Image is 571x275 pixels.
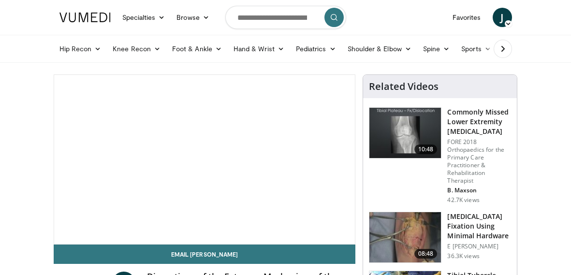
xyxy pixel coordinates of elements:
a: 10:48 Commonly Missed Lower Extremity [MEDICAL_DATA] FORE 2018 Orthopaedics for the Primary Care ... [369,107,511,204]
video-js: Video Player [54,75,355,244]
span: 08:48 [414,249,438,259]
p: E [PERSON_NAME] [447,243,511,250]
a: Email [PERSON_NAME] [54,245,356,264]
h3: Commonly Missed Lower Extremity [MEDICAL_DATA] [447,107,511,136]
a: Specialties [117,8,171,27]
p: FORE 2018 Orthopaedics for the Primary Care Practitioner & Rehabilitation Therapist [447,138,511,185]
a: Browse [171,8,215,27]
img: 4aa379b6-386c-4fb5-93ee-de5617843a87.150x105_q85_crop-smart_upscale.jpg [369,108,441,158]
a: Spine [417,39,455,58]
a: Sports [455,39,497,58]
a: Hip Recon [54,39,107,58]
a: Knee Recon [107,39,166,58]
h4: Related Videos [369,81,439,92]
img: VuMedi Logo [59,13,111,22]
a: Foot & Ankle [166,39,228,58]
h3: [MEDICAL_DATA] Fixation Using Minimal Hardware [447,212,511,241]
a: Pediatrics [290,39,342,58]
a: Favorites [447,8,487,27]
input: Search topics, interventions [225,6,346,29]
p: B. Maxson [447,187,511,194]
img: 274628_0000_1.png.150x105_q85_crop-smart_upscale.jpg [369,212,441,262]
p: 42.7K views [447,196,479,204]
a: 08:48 [MEDICAL_DATA] Fixation Using Minimal Hardware E [PERSON_NAME] 36.3K views [369,212,511,263]
a: J [493,8,512,27]
a: Hand & Wrist [228,39,290,58]
a: Shoulder & Elbow [342,39,417,58]
span: 10:48 [414,145,438,154]
p: 36.3K views [447,252,479,260]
